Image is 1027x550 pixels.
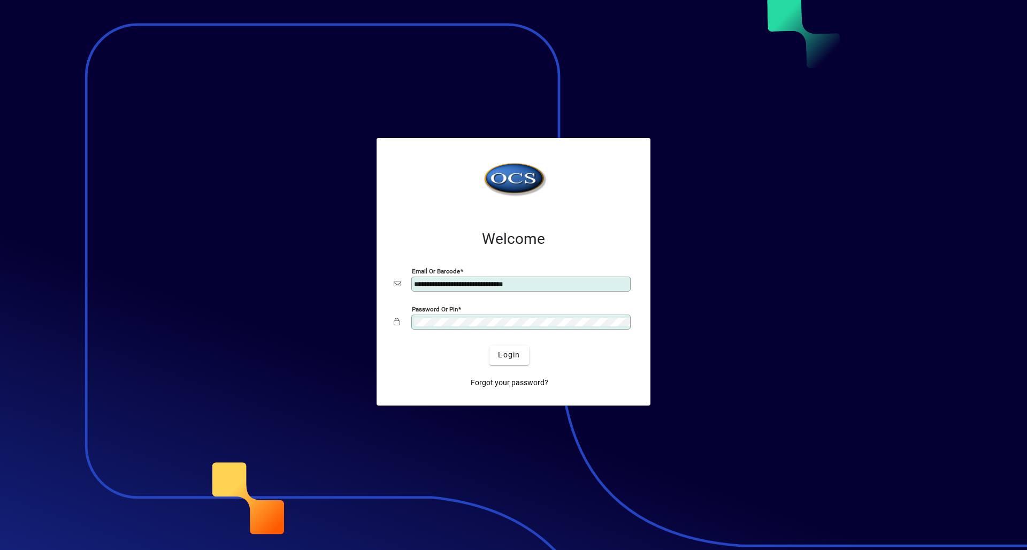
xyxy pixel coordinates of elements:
[394,230,633,248] h2: Welcome
[412,305,458,312] mat-label: Password or Pin
[489,346,528,365] button: Login
[466,373,553,393] a: Forgot your password?
[471,377,548,388] span: Forgot your password?
[498,349,520,361] span: Login
[412,267,460,274] mat-label: Email or Barcode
